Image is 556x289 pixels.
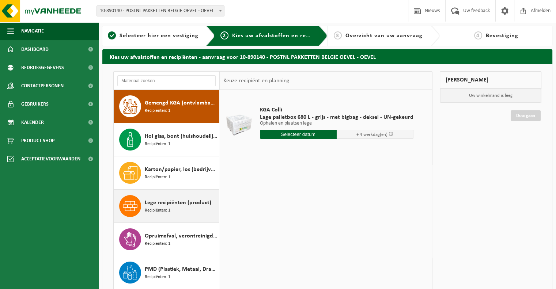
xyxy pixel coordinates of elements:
[114,90,219,123] button: Gemengd KGA (ontvlambaar-corrosief) Recipiënten: 1
[21,132,54,150] span: Product Shop
[145,274,170,281] span: Recipiënten: 1
[260,130,337,139] input: Selecteer datum
[145,107,170,114] span: Recipiënten: 1
[117,75,216,86] input: Materiaal zoeken
[102,49,552,64] h2: Kies uw afvalstoffen en recipiënten - aanvraag voor 10-890140 - POSTNL PAKKETTEN BELGIE OEVEL - O...
[486,33,518,39] span: Bevestiging
[21,113,44,132] span: Kalender
[145,232,217,240] span: Opruimafval, verontreinigd met diverse niet-gevaarlijke afvalstoffen
[145,174,170,181] span: Recipiënten: 1
[21,58,64,77] span: Bedrijfsgegevens
[145,99,217,107] span: Gemengd KGA (ontvlambaar-corrosief)
[114,190,219,223] button: Lege recipiënten (product) Recipiënten: 1
[145,240,170,247] span: Recipiënten: 1
[345,33,423,39] span: Overzicht van uw aanvraag
[106,31,200,40] a: 1Selecteer hier een vestiging
[145,198,211,207] span: Lege recipiënten (product)
[356,132,387,137] span: + 4 werkdag(en)
[114,123,219,156] button: Hol glas, bont (huishoudelijk) Recipiënten: 1
[145,165,217,174] span: Karton/papier, los (bedrijven)
[145,141,170,148] span: Recipiënten: 1
[232,33,333,39] span: Kies uw afvalstoffen en recipiënten
[97,5,224,16] span: 10-890140 - POSTNL PAKKETTEN BELGIE OEVEL - OEVEL
[440,89,541,103] p: Uw winkelmand is leeg
[511,110,541,121] a: Doorgaan
[220,31,228,39] span: 2
[21,95,49,113] span: Gebruikers
[114,223,219,256] button: Opruimafval, verontreinigd met diverse niet-gevaarlijke afvalstoffen Recipiënten: 1
[97,6,224,16] span: 10-890140 - POSTNL PAKKETTEN BELGIE OEVEL - OEVEL
[120,33,198,39] span: Selecteer hier een vestiging
[260,106,413,114] span: KGA Colli
[220,72,293,90] div: Keuze recipiënt en planning
[260,121,413,126] p: Ophalen en plaatsen lege
[260,114,413,121] span: Lage palletbox 680 L - grijs - met bigbag - deksel - UN-gekeurd
[474,31,482,39] span: 4
[145,207,170,214] span: Recipiënten: 1
[21,22,44,40] span: Navigatie
[21,40,49,58] span: Dashboard
[21,77,64,95] span: Contactpersonen
[334,31,342,39] span: 3
[145,265,217,274] span: PMD (Plastiek, Metaal, Drankkartons) (bedrijven)
[108,31,116,39] span: 1
[114,156,219,190] button: Karton/papier, los (bedrijven) Recipiënten: 1
[145,132,217,141] span: Hol glas, bont (huishoudelijk)
[21,150,80,168] span: Acceptatievoorwaarden
[440,71,541,89] div: [PERSON_NAME]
